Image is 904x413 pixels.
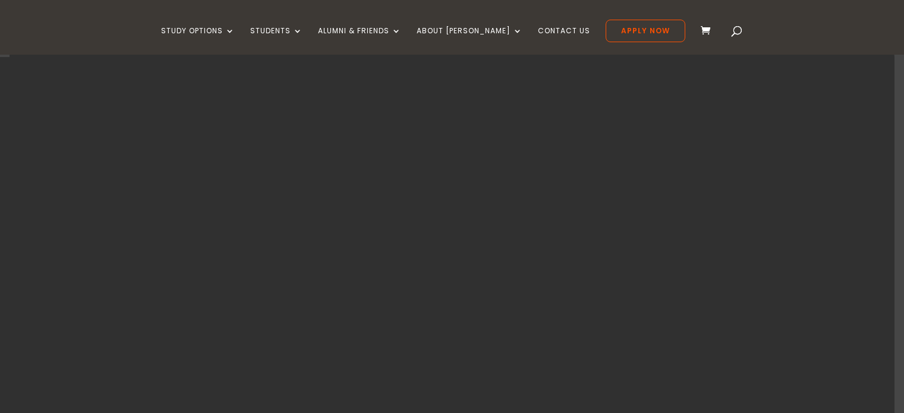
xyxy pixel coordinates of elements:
[606,20,685,42] a: Apply Now
[250,27,303,55] a: Students
[318,27,401,55] a: Alumni & Friends
[538,27,590,55] a: Contact Us
[161,27,235,55] a: Study Options
[417,27,522,55] a: About [PERSON_NAME]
